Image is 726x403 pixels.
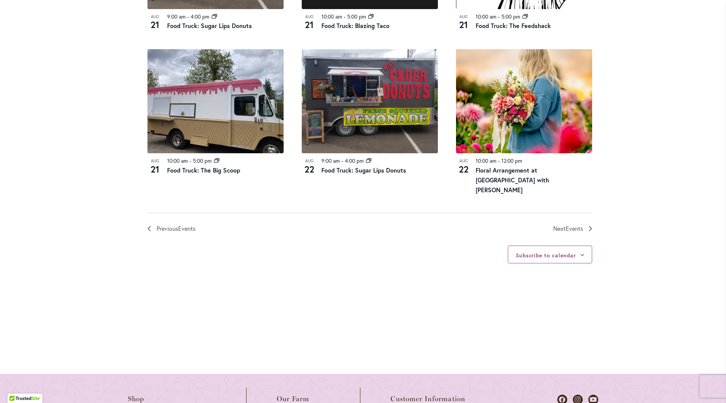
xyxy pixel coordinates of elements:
[456,14,471,20] span: Aug
[191,13,209,20] time: 4:00 pm
[501,13,520,20] time: 5:00 pm
[476,22,551,30] a: Food Truck: The Feedshack
[302,18,317,31] span: 21
[187,13,189,20] span: -
[128,395,144,403] span: Shop
[456,49,592,153] img: 8d3a645049150f2348711eb225d4dedd
[321,22,389,30] a: Food Truck: Blazing Taco
[147,224,195,233] a: Previous Events
[302,163,317,176] span: 22
[391,395,465,403] span: Customer Information
[498,157,500,164] span: -
[344,13,346,20] span: -
[167,157,188,164] time: 10:00 am
[321,166,406,174] a: Food Truck: Sugar Lips Donuts
[167,166,240,174] a: Food Truck: The Big Scoop
[321,13,342,20] time: 10:00 am
[178,224,195,232] span: Events
[147,18,163,31] span: 21
[277,395,309,403] span: Our Farm
[498,13,500,20] span: -
[6,376,27,397] iframe: Launch Accessibility Center
[321,157,340,164] time: 9:00 am
[147,49,284,153] img: Food Truck: The Big Scoop
[345,157,364,164] time: 4:00 pm
[456,18,471,31] span: 21
[147,163,163,176] span: 21
[476,166,549,194] a: Floral Arrangement at [GEOGRAPHIC_DATA] with [PERSON_NAME]
[456,163,471,176] span: 22
[553,224,583,233] span: Next
[193,157,212,164] time: 5:00 pm
[302,14,317,20] span: Aug
[167,22,252,30] a: Food Truck: Sugar Lips Donuts
[147,158,163,164] span: Aug
[566,224,583,232] span: Events
[189,157,191,164] span: -
[553,224,592,233] a: Next Events
[476,13,496,20] time: 10:00 am
[157,224,195,233] span: Previous
[347,13,366,20] time: 5:00 pm
[501,157,522,164] time: 12:00 pm
[302,49,438,153] img: Food Truck: Sugar Lips Apple Cider Donuts
[516,252,576,259] button: Subscribe to calendar
[167,13,186,20] time: 9:00 am
[456,158,471,164] span: Aug
[341,157,343,164] span: -
[147,14,163,20] span: Aug
[302,158,317,164] span: Aug
[476,157,496,164] time: 10:00 am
